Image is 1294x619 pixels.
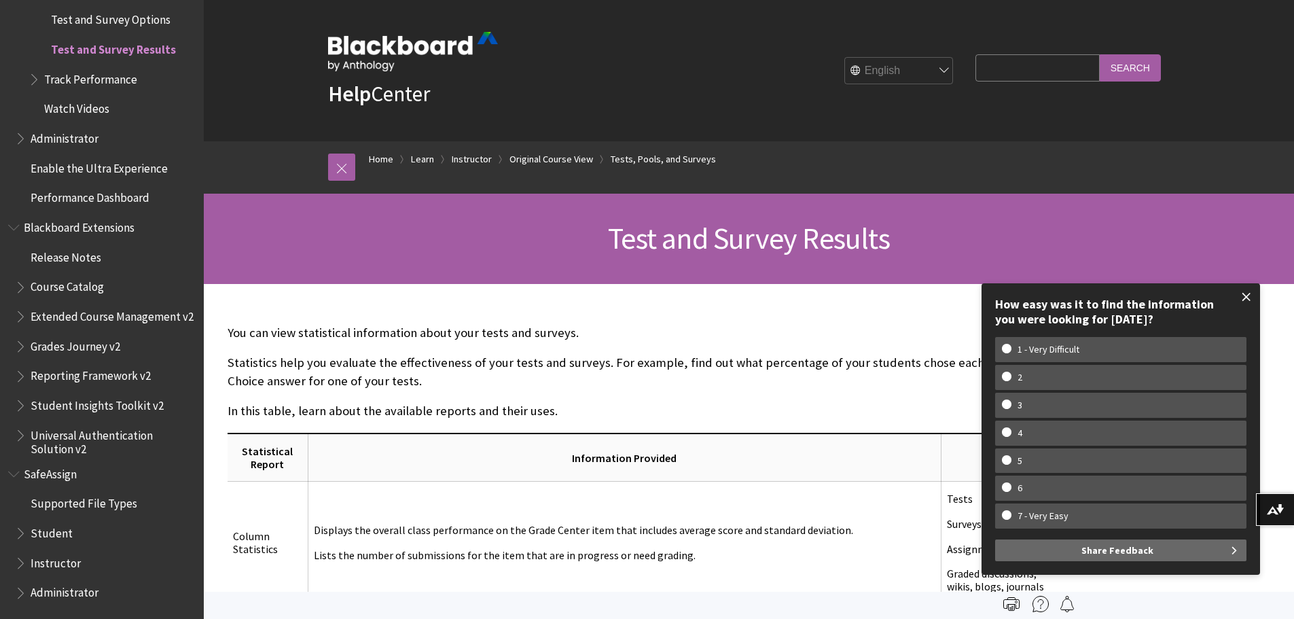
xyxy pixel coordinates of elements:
p: In this table, learn about the available reports and their uses. [228,402,1070,420]
strong: Help [328,80,371,107]
span: Reporting Framework v2 [31,365,151,383]
a: HelpCenter [328,80,430,107]
span: Test and Survey Results [51,38,176,56]
th: Statistical Report [228,434,308,481]
select: Site Language Selector [845,58,954,85]
td: Column Statistics [228,482,308,604]
span: Administrator [31,127,98,145]
w-span: 3 [1002,400,1038,411]
span: Supported File Types [31,493,137,511]
span: Grades Journey v2 [31,335,120,353]
span: Track Performance [44,68,137,86]
a: Learn [411,151,434,168]
span: Release Notes [31,246,101,264]
span: Student [31,522,73,540]
span: Enable the Ultra Experience [31,157,168,175]
span: Blackboard Extensions [24,216,134,234]
w-span: 7 - Very Easy [1002,510,1084,522]
span: Student Insights Toolkit v2 [31,394,164,412]
p: Statistics help you evaluate the effectiveness of your tests and surveys. For example, find out w... [228,354,1070,389]
span: Course Catalog [31,276,104,294]
nav: Book outline for Blackboard SafeAssign [8,463,196,604]
span: Watch Videos [44,98,109,116]
w-span: 1 - Very Difficult [1002,344,1095,355]
a: Home [369,151,393,168]
w-span: 5 [1002,455,1038,467]
div: How easy was it to find the information you were looking for [DATE]? [995,297,1246,326]
span: SafeAssign [24,463,77,481]
p: You can view statistical information about your tests and surveys. [228,324,1070,342]
span: Share Feedback [1081,540,1153,561]
w-span: 6 [1002,482,1038,494]
w-span: 4 [1002,427,1038,439]
td: Displays the overall class performance on the Grade Center item that includes average score and s... [308,482,941,604]
w-span: 2 [1002,372,1038,383]
span: Administrator [31,582,98,600]
span: Instructor [31,552,81,570]
span: Universal Authentication Solution v2 [31,424,194,456]
a: Original Course View [509,151,593,168]
img: Print [1003,596,1020,612]
td: Tests Surveys Assignments Graded discussions, wikis, blogs, journals [941,482,1069,604]
input: Search [1100,54,1161,81]
span: Extended Course Management v2 [31,305,194,323]
a: Instructor [452,151,492,168]
img: Blackboard by Anthology [328,32,498,71]
a: Tests, Pools, and Surveys [611,151,716,168]
img: More help [1032,596,1049,612]
span: Test and Survey Results [608,219,890,257]
button: Share Feedback [995,540,1246,561]
nav: Book outline for Blackboard Extensions [8,216,196,456]
th: Information Provided [308,434,941,481]
img: Follow this page [1059,596,1075,612]
th: Feature [941,434,1069,481]
span: Performance Dashboard [31,187,149,205]
span: Test and Survey Options [51,9,170,27]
